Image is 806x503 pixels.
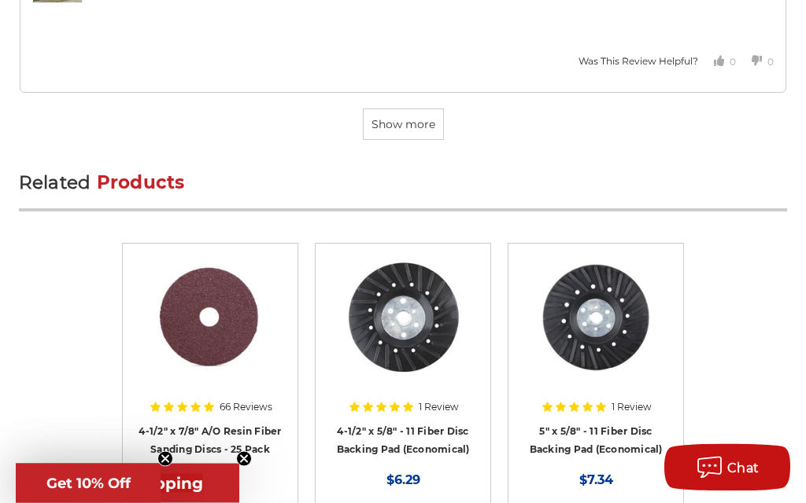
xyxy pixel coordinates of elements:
[530,426,663,456] a: 5" x 5/8" - 11 Fiber Disc Backing Pad (Economical)
[386,473,420,488] span: $6.29
[134,255,287,405] a: 4.5 inch resin fiber disc
[16,464,239,503] div: Get Free ShippingClose teaser
[612,403,652,413] span: 1 Review
[664,444,790,491] button: Chat
[236,451,252,467] button: Close teaser
[146,255,275,381] img: 4.5 inch resin fiber disc
[519,255,672,405] a: 5" ribbed resin fiber backing pad for extended disc life and enhanced cooling
[736,43,774,81] button: Votes Down
[139,426,281,456] a: 4-1/2" x 7/8" A/O Resin Fiber Sanding Discs - 25 Pack
[327,255,479,405] a: Resin disc backing pad measuring 4 1/2 inches, an essential grinder accessory from Empire Abrasives
[533,255,659,381] img: 5" ribbed resin fiber backing pad for extended disc life and enhanced cooling
[16,464,161,503] div: Get 10% OffClose teaser
[730,57,736,68] span: 0
[698,43,736,81] button: Votes Up
[579,55,698,69] div: Was This Review Helpful?
[157,451,173,467] button: Close teaser
[727,461,760,475] span: Chat
[579,473,613,488] span: $7.34
[19,172,91,194] span: Related
[419,403,459,413] span: 1 Review
[97,172,185,194] span: Products
[767,57,774,68] span: 0
[46,475,131,492] span: Get 10% Off
[340,255,466,381] img: Resin disc backing pad measuring 4 1/2 inches, an essential grinder accessory from Empire Abrasives
[363,109,444,141] button: Show more
[337,426,470,456] a: 4-1/2" x 5/8" - 11 Fiber Disc Backing Pad (Economical)
[220,403,272,413] span: 66 Reviews
[372,118,435,132] span: Show more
